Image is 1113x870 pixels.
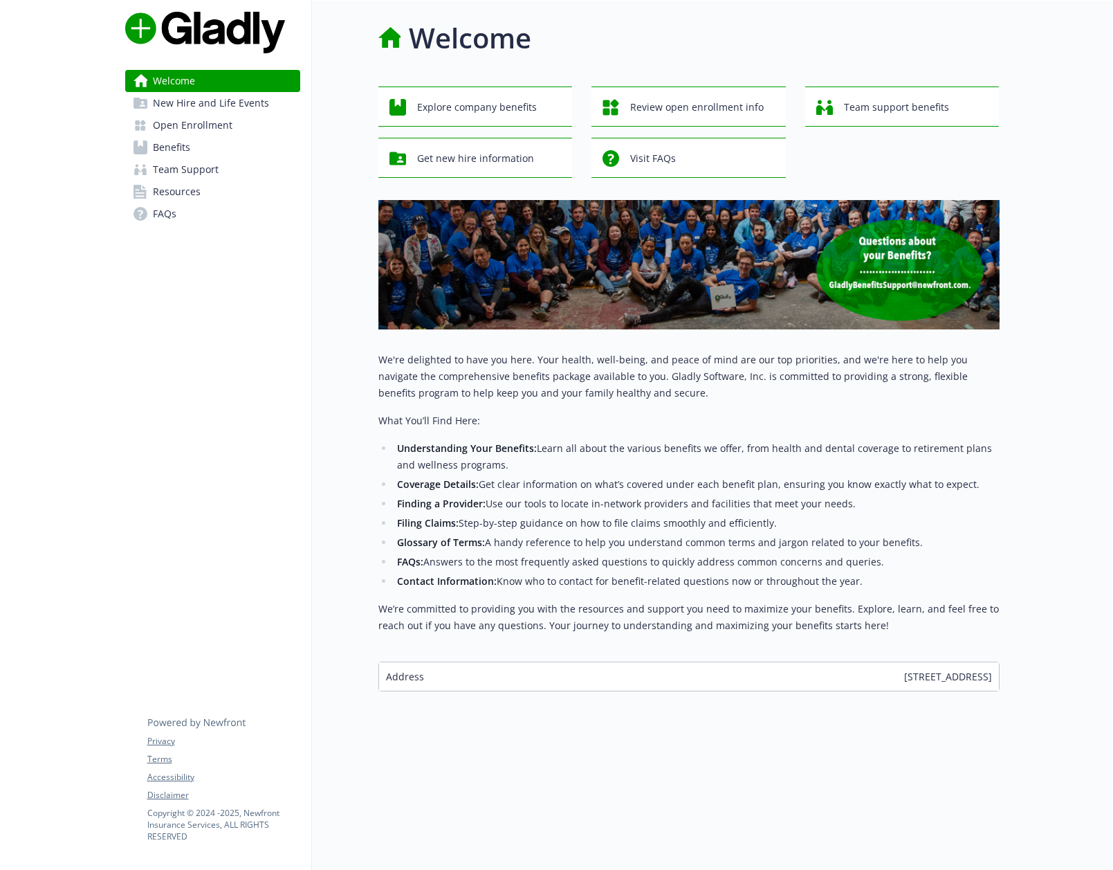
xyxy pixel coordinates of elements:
a: Open Enrollment [125,114,300,136]
button: Team support benefits [805,87,1000,127]
a: Welcome [125,70,300,92]
span: [STREET_ADDRESS] [904,669,992,684]
li: Answers to the most frequently asked questions to quickly address common concerns and queries. [394,554,1000,570]
strong: Filing Claims: [397,516,459,529]
p: What You’ll Find Here: [378,413,1000,429]
li: Learn all about the various benefits we offer, from health and dental coverage to retirement plan... [394,440,1000,473]
img: overview page banner [378,200,1000,329]
p: We're delighted to have you here. Your health, well-being, and peace of mind are our top prioriti... [378,352,1000,401]
button: Review open enrollment info [591,87,786,127]
a: Terms [147,753,300,765]
li: Get clear information on what’s covered under each benefit plan, ensuring you know exactly what t... [394,476,1000,493]
li: Step-by-step guidance on how to file claims smoothly and efficiently. [394,515,1000,532]
span: Team support benefits [844,94,949,120]
a: New Hire and Life Events [125,92,300,114]
button: Get new hire information [378,138,573,178]
p: Copyright © 2024 - 2025 , Newfront Insurance Services, ALL RIGHTS RESERVED [147,807,300,842]
span: Review open enrollment info [630,94,764,120]
span: Open Enrollment [153,114,232,136]
span: New Hire and Life Events [153,92,269,114]
button: Explore company benefits [378,87,573,127]
li: A handy reference to help you understand common terms and jargon related to your benefits. [394,534,1000,551]
a: Team Support [125,158,300,181]
li: Use our tools to locate in-network providers and facilities that meet your needs. [394,496,1000,512]
p: We’re committed to providing you with the resources and support you need to maximize your benefit... [378,601,1000,634]
h1: Welcome [409,17,531,59]
strong: Finding a Provider: [397,497,486,510]
a: Disclaimer [147,789,300,801]
a: FAQs [125,203,300,225]
span: Welcome [153,70,195,92]
span: Get new hire information [417,145,534,172]
strong: Coverage Details: [397,478,479,491]
a: Accessibility [147,771,300,783]
strong: Contact Information: [397,574,497,588]
a: Resources [125,181,300,203]
span: Visit FAQs [630,145,676,172]
strong: Understanding Your Benefits: [397,442,537,455]
span: Resources [153,181,201,203]
li: Know who to contact for benefit-related questions now or throughout the year. [394,573,1000,590]
span: Benefits [153,136,190,158]
a: Privacy [147,735,300,747]
span: Team Support [153,158,219,181]
span: Address [386,669,424,684]
span: Explore company benefits [417,94,537,120]
a: Benefits [125,136,300,158]
strong: FAQs: [397,555,423,568]
strong: Glossary of Terms: [397,536,485,549]
button: Visit FAQs [591,138,786,178]
span: FAQs [153,203,176,225]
